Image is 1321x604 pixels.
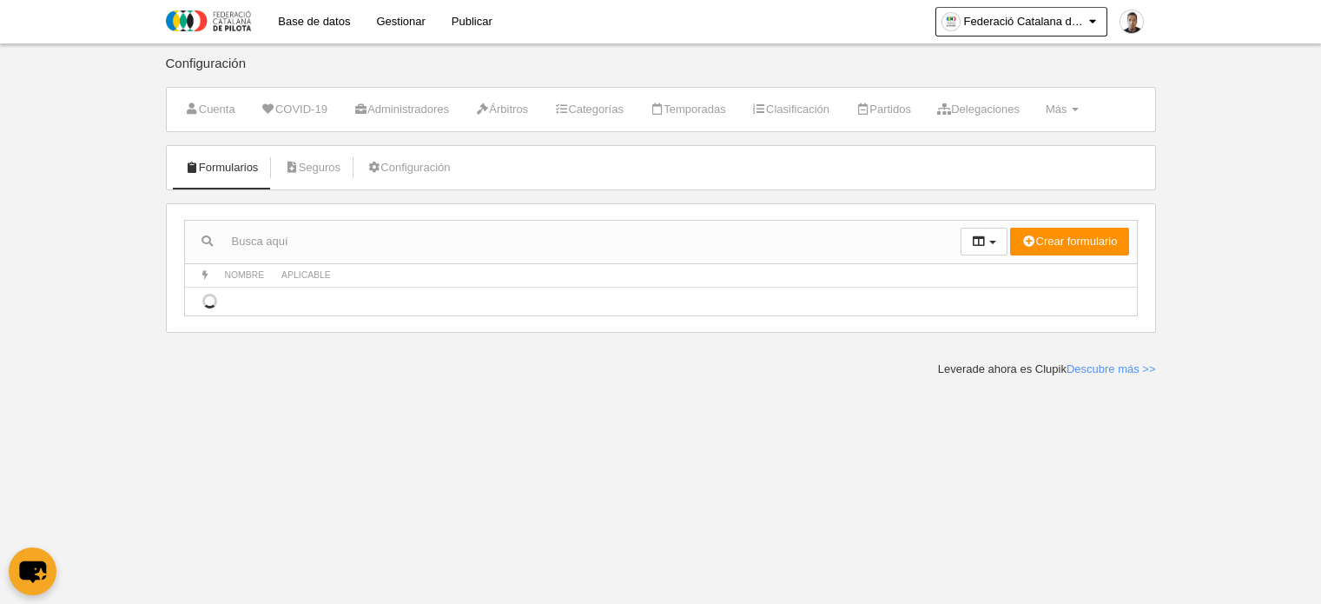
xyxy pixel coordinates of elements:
img: Federació Catalana de Pilota [166,10,251,31]
span: Federació Catalana de Pilota [964,13,1086,30]
a: Categorías [545,96,633,123]
a: Cuenta [175,96,245,123]
span: Nombre [225,270,265,280]
a: COVID-19 [252,96,337,123]
span: Aplicable [281,270,331,280]
a: Temporadas [640,96,736,123]
img: Pa7rUElv1kqe.30x30.jpg [1120,10,1143,33]
a: Delegaciones [928,96,1029,123]
a: Formularios [175,155,268,181]
span: Más [1046,103,1067,116]
a: Administradores [344,96,459,123]
div: Leverade ahora es Clupik [938,362,1156,377]
a: Más [1036,96,1088,123]
a: Descubre más >> [1067,362,1156,375]
button: Crear formulario [1010,228,1128,256]
a: Árbitros [466,96,538,123]
img: OameYsTrywk4.30x30.jpg [942,13,960,30]
a: Clasificación [743,96,839,123]
a: Partidos [846,96,921,123]
div: Configuración [166,56,1156,87]
a: Seguros [274,155,350,181]
button: chat-button [9,548,56,595]
a: Federació Catalana de Pilota [935,7,1107,37]
input: Busca aquí [185,229,961,255]
a: Configuración [357,155,459,181]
